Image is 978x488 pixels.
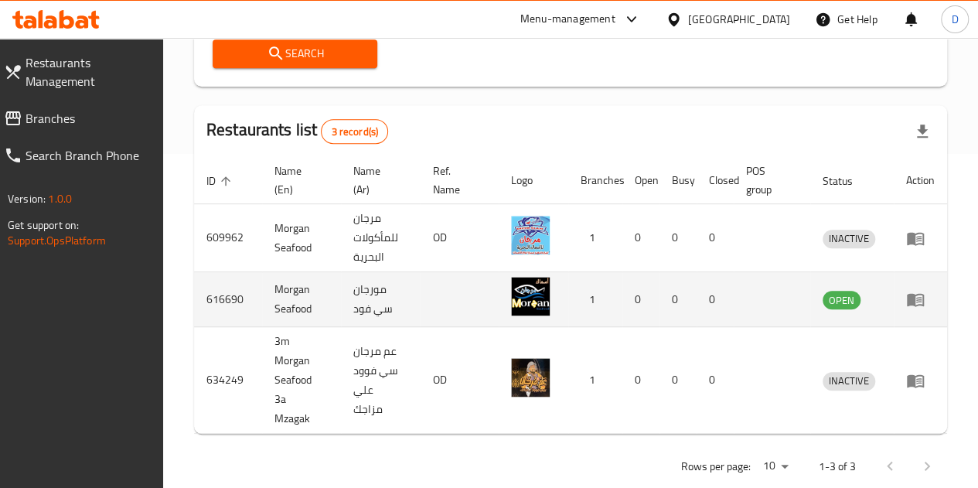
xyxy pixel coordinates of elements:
[622,327,659,434] td: 0
[225,44,366,63] span: Search
[697,157,734,204] th: Closed
[511,216,550,254] img: Morgan Seafood
[622,272,659,327] td: 0
[757,455,794,478] div: Rows per page:
[697,272,734,327] td: 0
[26,109,151,128] span: Branches
[341,272,420,327] td: مورجان سي فود
[213,39,378,68] button: Search
[823,172,873,190] span: Status
[568,157,622,204] th: Branches
[194,327,262,434] td: 634249
[697,204,734,272] td: 0
[906,229,935,247] div: Menu
[353,162,401,199] span: Name (Ar)
[819,457,856,476] p: 1-3 of 3
[823,230,875,247] span: INACTIVE
[8,189,46,209] span: Version:
[341,327,420,434] td: عم مرجان سي فوود علي مزاجك
[262,204,341,272] td: Morgan Seafood
[622,204,659,272] td: 0
[568,327,622,434] td: 1
[520,10,615,29] div: Menu-management
[321,119,388,144] div: Total records count
[432,162,479,199] span: Ref. Name
[659,157,697,204] th: Busy
[622,157,659,204] th: Open
[26,53,151,90] span: Restaurants Management
[951,11,958,28] span: D
[904,113,941,150] div: Export file
[906,290,935,309] div: Menu
[906,371,935,390] div: Menu
[341,204,420,272] td: مرجان للمأكولات البحرية
[894,157,947,204] th: Action
[681,457,751,476] p: Rows per page:
[688,11,790,28] div: [GEOGRAPHIC_DATA]
[499,157,568,204] th: Logo
[8,230,106,251] a: Support.OpsPlatform
[746,162,792,199] span: POS group
[194,204,262,272] td: 609962
[274,162,322,199] span: Name (En)
[568,272,622,327] td: 1
[206,172,236,190] span: ID
[659,204,697,272] td: 0
[26,146,151,165] span: Search Branch Phone
[823,372,875,390] span: INACTIVE
[206,118,388,144] h2: Restaurants list
[48,189,72,209] span: 1.0.0
[420,327,498,434] td: OD
[659,327,697,434] td: 0
[659,272,697,327] td: 0
[420,204,498,272] td: OD
[194,272,262,327] td: 616690
[262,327,341,434] td: 3m Morgan Seafood 3a Mzagak
[322,125,387,139] span: 3 record(s)
[262,272,341,327] td: Morgan Seafood
[194,157,947,434] table: enhanced table
[823,230,875,248] div: INACTIVE
[823,292,860,309] span: OPEN
[8,215,79,235] span: Get support on:
[511,358,550,397] img: 3m Morgan Seafood 3a Mzagak
[511,277,550,316] img: Morgan Seafood
[697,327,734,434] td: 0
[568,204,622,272] td: 1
